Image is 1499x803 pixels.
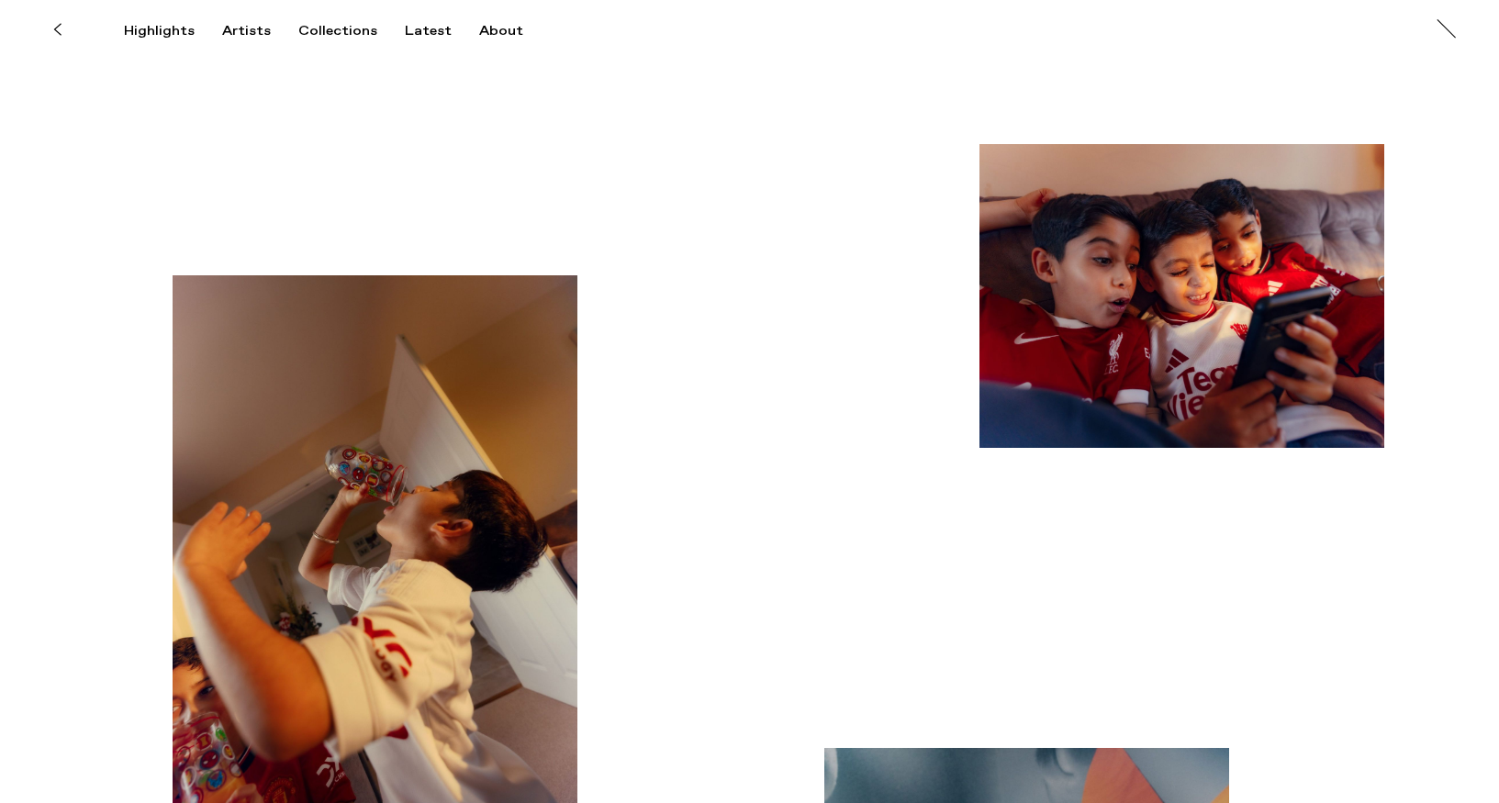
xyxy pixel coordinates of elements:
button: About [479,23,551,39]
div: About [479,23,523,39]
button: Latest [405,23,479,39]
div: Artists [222,23,271,39]
div: Latest [405,23,452,39]
button: Highlights [124,23,222,39]
button: Collections [298,23,405,39]
div: Collections [298,23,377,39]
div: Highlights [124,23,195,39]
button: Artists [222,23,298,39]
